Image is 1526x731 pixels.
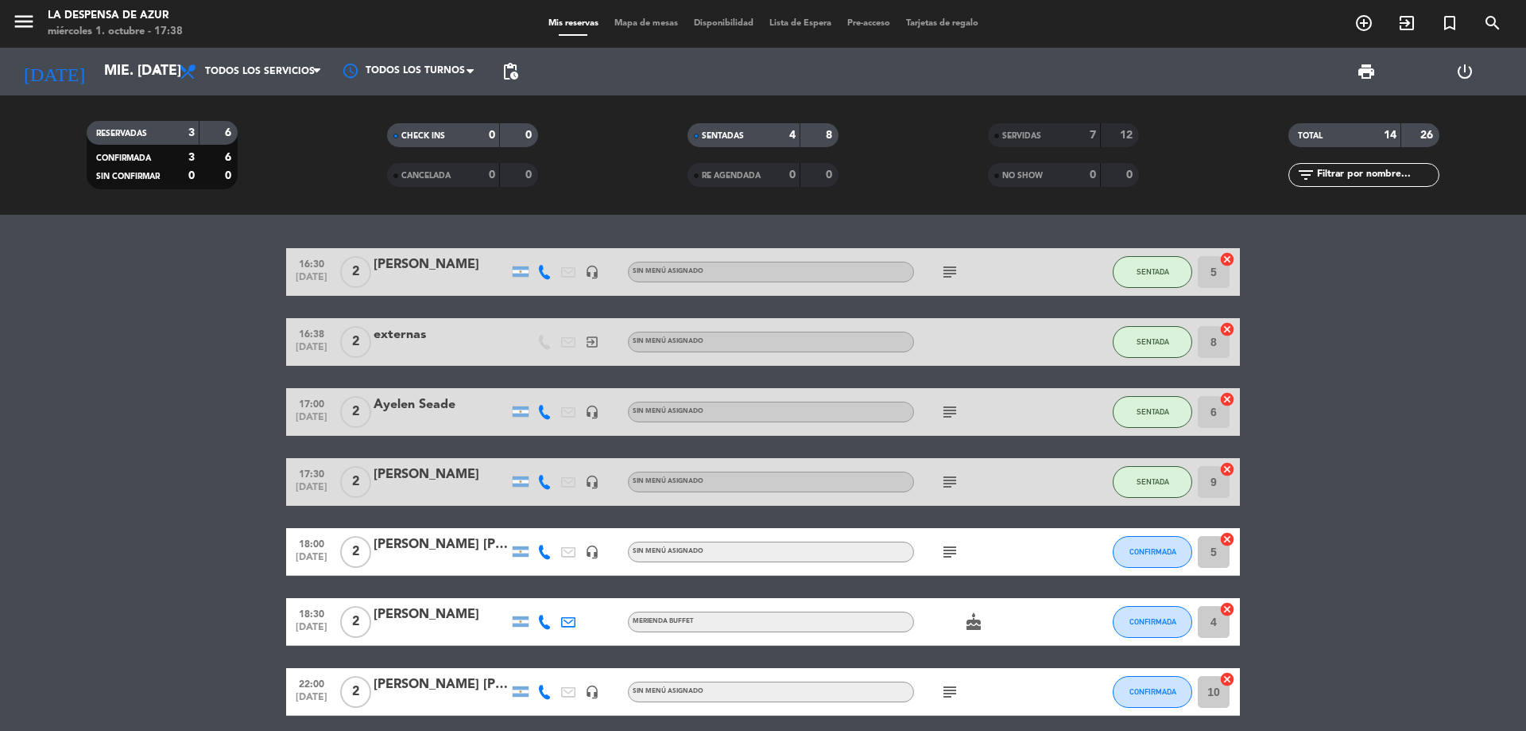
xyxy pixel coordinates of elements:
[292,534,331,552] span: 18:00
[374,465,509,485] div: [PERSON_NAME]
[633,338,703,344] span: Sin menú asignado
[898,19,986,28] span: Tarjetas de regalo
[340,536,371,568] span: 2
[940,472,959,492] i: subject
[12,10,36,39] button: menu
[761,19,839,28] span: Lista de Espera
[292,324,331,342] span: 16:38
[374,605,509,625] div: [PERSON_NAME]
[940,542,959,562] i: subject
[1137,267,1169,276] span: SENTADA
[374,675,509,695] div: [PERSON_NAME] [PERSON_NAME]
[340,256,371,288] span: 2
[540,19,606,28] span: Mis reservas
[585,265,599,279] i: headset_mic
[292,482,331,500] span: [DATE]
[1219,391,1235,407] i: cancel
[633,478,703,484] span: Sin menú asignado
[340,676,371,708] span: 2
[374,535,509,555] div: [PERSON_NAME] [PERSON_NAME] Lazzarin
[188,127,195,138] strong: 3
[1002,172,1043,180] span: NO SHOW
[1129,547,1176,556] span: CONFIRMADA
[48,24,183,40] div: miércoles 1. octubre - 17:38
[1137,477,1169,486] span: SENTADA
[340,396,371,428] span: 2
[1315,166,1439,184] input: Filtrar por nombre...
[188,170,195,181] strong: 0
[1420,130,1436,141] strong: 26
[633,688,703,694] span: Sin menú asignado
[585,405,599,419] i: headset_mic
[292,604,331,622] span: 18:30
[292,674,331,692] span: 22:00
[340,466,371,498] span: 2
[225,127,234,138] strong: 6
[1483,14,1502,33] i: search
[1397,14,1416,33] i: exit_to_app
[1090,130,1096,141] strong: 7
[702,132,744,140] span: SENTADAS
[1357,62,1376,81] span: print
[292,272,331,290] span: [DATE]
[1219,671,1235,687] i: cancel
[964,612,983,632] i: cake
[789,169,796,181] strong: 0
[1113,256,1192,288] button: SENTADA
[489,169,495,181] strong: 0
[1219,531,1235,547] i: cancel
[839,19,898,28] span: Pre-acceso
[789,130,796,141] strong: 4
[633,408,703,414] span: Sin menú asignado
[340,326,371,358] span: 2
[292,552,331,570] span: [DATE]
[940,402,959,422] i: subject
[96,154,151,162] span: CONFIRMADA
[205,66,315,77] span: Todos los servicios
[686,19,761,28] span: Disponibilidad
[633,618,694,624] span: Merienda Buffet
[585,545,599,559] i: headset_mic
[1113,466,1192,498] button: SENTADA
[1137,337,1169,346] span: SENTADA
[188,152,195,163] strong: 3
[96,173,160,181] span: SIN CONFIRMAR
[340,606,371,638] span: 2
[1296,165,1315,185] i: filter_list
[1129,687,1176,696] span: CONFIRMADA
[292,342,331,360] span: [DATE]
[374,395,509,415] div: Ayelen Seade
[292,464,331,482] span: 17:30
[1090,169,1096,181] strong: 0
[1219,461,1235,477] i: cancel
[1455,62,1474,81] i: power_settings_new
[1002,132,1041,140] span: SERVIDAS
[585,685,599,699] i: headset_mic
[292,692,331,710] span: [DATE]
[1354,14,1373,33] i: add_circle_outline
[633,268,703,274] span: Sin menú asignado
[606,19,686,28] span: Mapa de mesas
[292,412,331,430] span: [DATE]
[292,254,331,272] span: 16:30
[1298,132,1323,140] span: TOTAL
[501,62,520,81] span: pending_actions
[374,255,509,275] div: [PERSON_NAME]
[1219,321,1235,337] i: cancel
[1113,676,1192,708] button: CONFIRMADA
[1219,251,1235,267] i: cancel
[1113,606,1192,638] button: CONFIRMADA
[826,130,835,141] strong: 8
[826,169,835,181] strong: 0
[1113,536,1192,568] button: CONFIRMADA
[1129,617,1176,626] span: CONFIRMADA
[585,335,599,349] i: exit_to_app
[48,8,183,24] div: La Despensa de Azur
[225,152,234,163] strong: 6
[374,325,509,345] div: externas
[1137,407,1169,416] span: SENTADA
[940,682,959,702] i: subject
[292,394,331,412] span: 17:00
[12,10,36,33] i: menu
[1126,169,1136,181] strong: 0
